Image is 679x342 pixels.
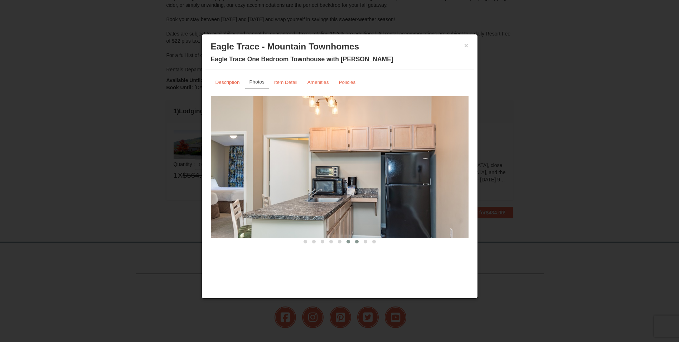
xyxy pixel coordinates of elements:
[245,75,269,89] a: Photos
[464,42,469,49] button: ×
[339,80,355,85] small: Policies
[211,41,469,52] h3: Eagle Trace - Mountain Townhomes
[334,75,360,89] a: Policies
[307,80,329,85] small: Amenities
[211,75,244,89] a: Description
[249,79,265,85] small: Photos
[270,75,302,89] a: Item Detail
[211,96,469,237] img: Renovated Kitchen
[303,75,334,89] a: Amenities
[215,80,240,85] small: Description
[211,56,469,63] h4: Eagle Trace One Bedroom Townhouse with [PERSON_NAME]
[274,80,297,85] small: Item Detail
